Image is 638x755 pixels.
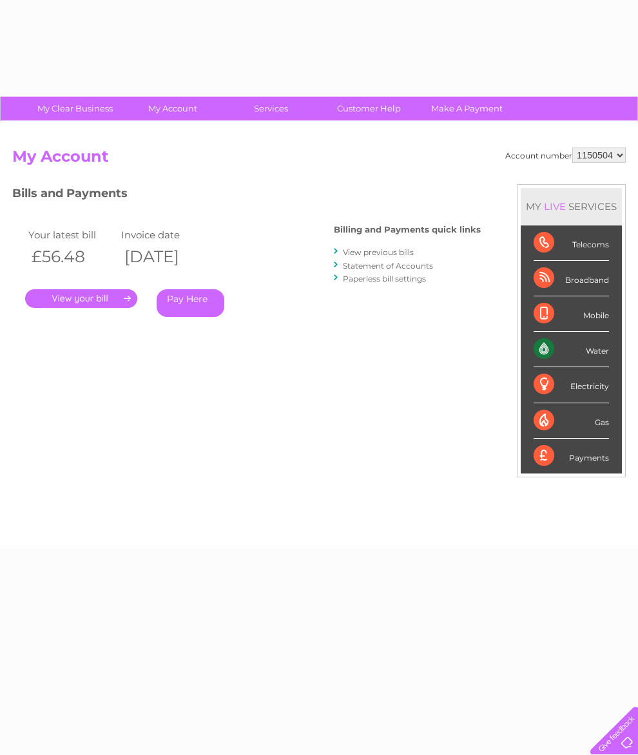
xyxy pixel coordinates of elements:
div: Electricity [534,367,609,403]
div: Mobile [534,296,609,332]
a: Make A Payment [414,97,520,120]
a: Services [218,97,324,120]
a: Customer Help [316,97,422,120]
td: Invoice date [118,226,211,244]
th: £56.48 [25,244,118,270]
div: Telecoms [534,225,609,261]
a: Paperless bill settings [343,274,426,283]
div: Account number [505,148,626,163]
a: View previous bills [343,247,414,257]
div: Water [534,332,609,367]
a: Statement of Accounts [343,261,433,271]
td: Your latest bill [25,226,118,244]
div: MY SERVICES [521,188,622,225]
a: Pay Here [157,289,224,317]
a: My Account [120,97,226,120]
div: Payments [534,439,609,473]
h3: Bills and Payments [12,184,481,207]
div: Gas [534,403,609,439]
a: . [25,289,137,308]
h2: My Account [12,148,626,172]
h4: Billing and Payments quick links [334,225,481,234]
div: Broadband [534,261,609,296]
div: LIVE [541,200,568,213]
a: My Clear Business [22,97,128,120]
th: [DATE] [118,244,211,270]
